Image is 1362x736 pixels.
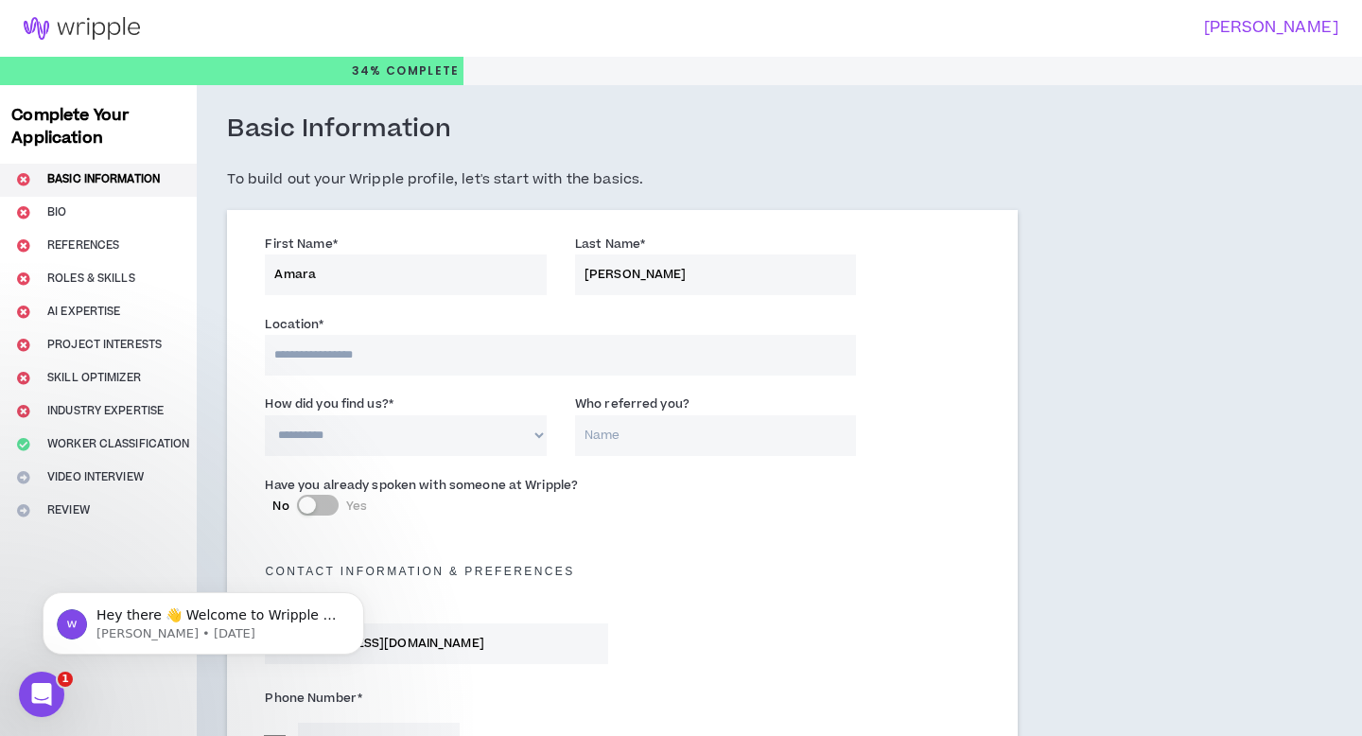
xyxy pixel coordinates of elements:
[265,623,608,664] input: Enter Email
[670,19,1339,37] h3: [PERSON_NAME]
[575,389,690,419] label: Who referred you?
[227,114,451,146] h3: Basic Information
[4,104,193,149] h3: Complete Your Application
[272,498,288,515] span: No
[227,168,1018,191] h5: To build out your Wripple profile, let's start with the basics.
[346,498,367,515] span: Yes
[19,672,64,717] iframe: Intercom live chat
[575,254,857,295] input: Last Name
[575,415,857,456] input: Name
[265,470,578,500] label: Have you already spoken with someone at Wripple?
[575,229,645,259] label: Last Name
[251,565,994,578] h5: Contact Information & preferences
[265,254,547,295] input: First Name
[265,229,337,259] label: First Name
[265,389,393,419] label: How did you find us?
[352,57,460,85] p: 34%
[297,495,339,516] button: NoYes
[14,552,393,685] iframe: Intercom notifications message
[265,683,608,713] label: Phone Number
[265,309,323,340] label: Location
[382,62,460,79] span: Complete
[58,672,73,687] span: 1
